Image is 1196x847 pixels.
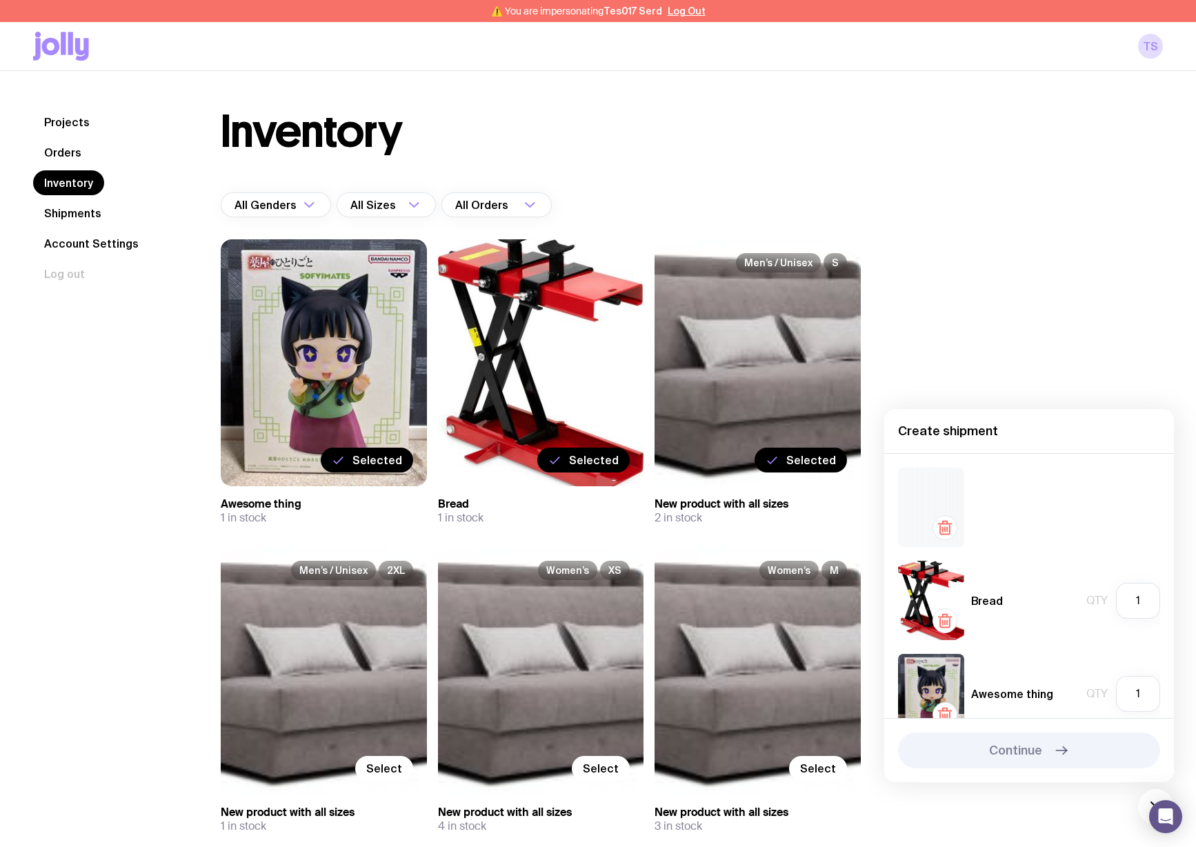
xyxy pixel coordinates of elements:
h3: New product with all sizes [655,806,861,819]
span: Men’s / Unisex [736,253,821,272]
span: S [824,253,847,272]
span: Women’s [538,561,597,580]
span: Women’s [759,561,819,580]
h3: New product with all sizes [221,806,427,819]
a: Account Settings [33,231,150,256]
span: 2XL [379,561,413,580]
h5: Bread [971,594,1003,608]
span: Select [583,761,619,775]
span: All Genders [235,192,299,217]
div: Search for option [221,192,331,217]
h5: Awesome thing [971,687,1053,701]
span: Selected [786,453,836,467]
a: Inventory [33,170,104,195]
span: Tes017 Serd [604,6,662,17]
div: Search for option [337,192,436,217]
span: Selected [352,453,402,467]
a: Shipments [33,201,112,226]
span: ⚠️ You are impersonating [491,6,662,17]
span: 1 in stock [438,511,484,525]
span: Continue [989,742,1042,759]
input: Search for option [511,192,520,217]
div: Search for option [441,192,552,217]
span: 3 in stock [655,819,702,833]
span: Qty [1086,687,1108,701]
button: Continue [898,733,1160,768]
span: Men’s / Unisex [291,561,376,580]
h3: New product with all sizes [438,806,644,819]
span: Select [366,761,402,775]
span: 1 in stock [221,511,266,525]
span: M [821,561,847,580]
span: Selected [569,453,619,467]
h3: New product with all sizes [655,497,861,511]
span: 4 in stock [438,819,486,833]
button: Log out [33,261,96,286]
span: All Sizes [350,192,399,217]
span: 1 in stock [221,819,266,833]
h1: Inventory [221,110,402,154]
input: Search for option [399,192,404,217]
div: Open Intercom Messenger [1149,800,1182,833]
span: Select [800,761,836,775]
a: Projects [33,110,101,134]
button: Log Out [668,6,706,17]
h3: Awesome thing [221,497,427,511]
h4: Create shipment [898,423,1160,439]
span: All Orders [455,192,511,217]
a: Orders [33,140,92,165]
a: TS [1138,34,1163,59]
span: 2 in stock [655,511,702,525]
span: XS [600,561,630,580]
h3: Bread [438,497,644,511]
span: Qty [1086,594,1108,608]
